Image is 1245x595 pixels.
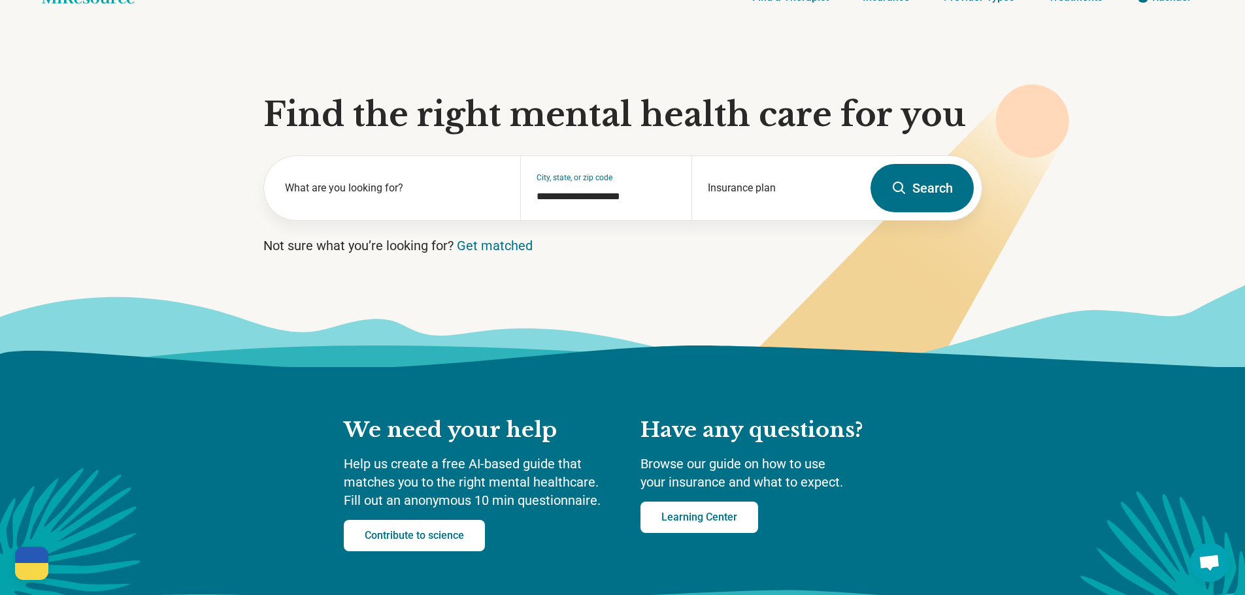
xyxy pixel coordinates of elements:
[344,417,614,444] h2: We need your help
[263,236,982,255] p: Not sure what you’re looking for?
[263,95,982,135] h1: Find the right mental health care for you
[640,455,902,491] p: Browse our guide on how to use your insurance and what to expect.
[871,164,974,212] button: Search
[640,502,758,533] a: Learning Center
[344,455,614,509] p: Help us create a free AI-based guide that matches you to the right mental healthcare. Fill out an...
[344,520,485,551] a: Contribute to science
[457,238,533,253] a: Get matched
[640,417,902,444] h2: Have any questions?
[285,180,505,196] label: What are you looking for?
[1190,543,1229,582] div: Open chat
